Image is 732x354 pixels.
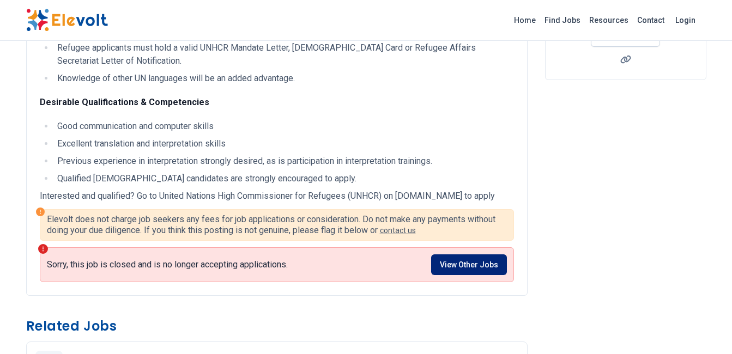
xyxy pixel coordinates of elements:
[40,97,209,107] strong: Desirable Qualifications & Competencies
[633,11,669,29] a: Contact
[40,190,514,203] p: Interested and qualified? Go to United Nations High Commissioner for Refugees (UNHCR) on [DOMAIN_...
[677,302,732,354] iframe: Chat Widget
[54,172,514,185] li: Qualified [DEMOGRAPHIC_DATA] candidates are strongly encouraged to apply.
[54,155,514,168] li: Previous experience in interpretation strongly desired, as is participation in interpretation tra...
[380,226,416,235] a: contact us
[669,9,702,31] a: Login
[431,254,507,275] a: View Other Jobs
[54,41,514,68] li: Refugee applicants must hold a valid UNHCR Mandate Letter, [DEMOGRAPHIC_DATA] Card or Refugee Aff...
[54,72,514,85] li: Knowledge of other UN languages will be an added advantage.
[54,137,514,150] li: Excellent translation and interpretation skills
[47,214,507,236] p: Elevolt does not charge job seekers any fees for job applications or consideration. Do not make a...
[585,11,633,29] a: Resources
[26,9,108,32] img: Elevolt
[510,11,540,29] a: Home
[54,120,514,133] li: Good communication and computer skills
[540,11,585,29] a: Find Jobs
[26,318,528,335] h3: Related Jobs
[47,259,288,270] p: Sorry, this job is closed and is no longer accepting applications.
